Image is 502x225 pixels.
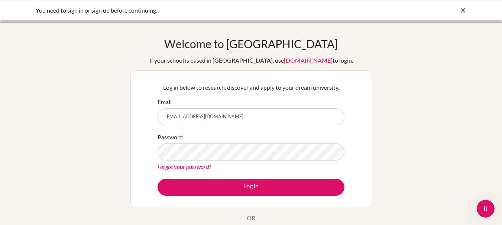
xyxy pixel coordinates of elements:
[477,200,495,218] iframe: Intercom live chat
[158,133,183,142] label: Password
[158,179,344,196] button: Log in
[149,56,353,65] div: If your school is based in [GEOGRAPHIC_DATA], use to login.
[158,83,344,92] p: Log in below to research, discover and apply to your dream university.
[158,97,172,106] label: Email
[247,214,255,222] p: OR
[284,57,333,64] a: [DOMAIN_NAME]
[164,37,338,50] h1: Welcome to [GEOGRAPHIC_DATA]
[36,6,355,15] div: You need to sign in or sign up before continuing.
[158,163,211,170] a: Forgot your password?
